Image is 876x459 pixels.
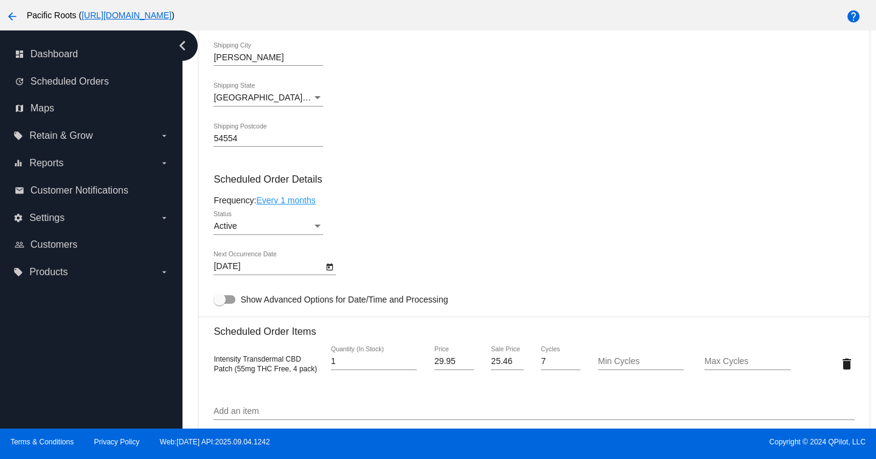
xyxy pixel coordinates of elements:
[15,103,24,113] i: map
[491,357,523,366] input: Sale Price
[214,407,854,416] input: Add an item
[30,185,128,196] span: Customer Notifications
[214,93,356,102] span: [GEOGRAPHIC_DATA] | [US_STATE]
[13,267,23,277] i: local_offer
[30,103,54,114] span: Maps
[15,240,24,250] i: people_outline
[214,173,854,185] h3: Scheduled Order Details
[15,181,169,200] a: email Customer Notifications
[27,10,175,20] span: Pacific Roots ( )
[13,213,23,223] i: settings
[214,262,323,272] input: Next Occurrence Date
[434,357,474,366] input: Price
[160,438,270,446] a: Web:[DATE] API:2025.09.04.1242
[704,357,790,366] input: Max Cycles
[598,357,684,366] input: Min Cycles
[214,134,323,144] input: Shipping Postcode
[214,53,323,63] input: Shipping City
[13,158,23,168] i: equalizer
[29,267,68,278] span: Products
[29,158,63,169] span: Reports
[214,195,854,205] div: Frequency:
[15,235,169,254] a: people_outline Customers
[846,9,861,24] mat-icon: help
[214,222,323,231] mat-select: Status
[331,357,417,366] input: Quantity (In Stock)
[541,357,580,366] input: Cycles
[159,158,169,168] i: arrow_drop_down
[94,438,140,446] a: Privacy Policy
[29,212,64,223] span: Settings
[214,93,323,103] mat-select: Shipping State
[30,76,109,87] span: Scheduled Orders
[159,131,169,141] i: arrow_drop_down
[448,438,866,446] span: Copyright © 2024 QPilot, LLC
[30,239,77,250] span: Customers
[214,355,317,373] span: Intensity Transdermal CBD Patch (55mg THC Free, 4 pack)
[5,9,19,24] mat-icon: arrow_back
[15,99,169,118] a: map Maps
[29,130,92,141] span: Retain & Grow
[159,267,169,277] i: arrow_drop_down
[15,77,24,86] i: update
[214,317,854,337] h3: Scheduled Order Items
[240,293,448,306] span: Show Advanced Options for Date/Time and Processing
[15,72,169,91] a: update Scheduled Orders
[323,260,336,273] button: Open calendar
[10,438,74,446] a: Terms & Conditions
[15,44,169,64] a: dashboard Dashboard
[214,221,237,231] span: Active
[82,10,172,20] a: [URL][DOMAIN_NAME]
[839,357,854,371] mat-icon: delete
[30,49,78,60] span: Dashboard
[173,36,192,55] i: chevron_left
[159,213,169,223] i: arrow_drop_down
[15,186,24,195] i: email
[15,49,24,59] i: dashboard
[13,131,23,141] i: local_offer
[256,195,315,205] a: Every 1 months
